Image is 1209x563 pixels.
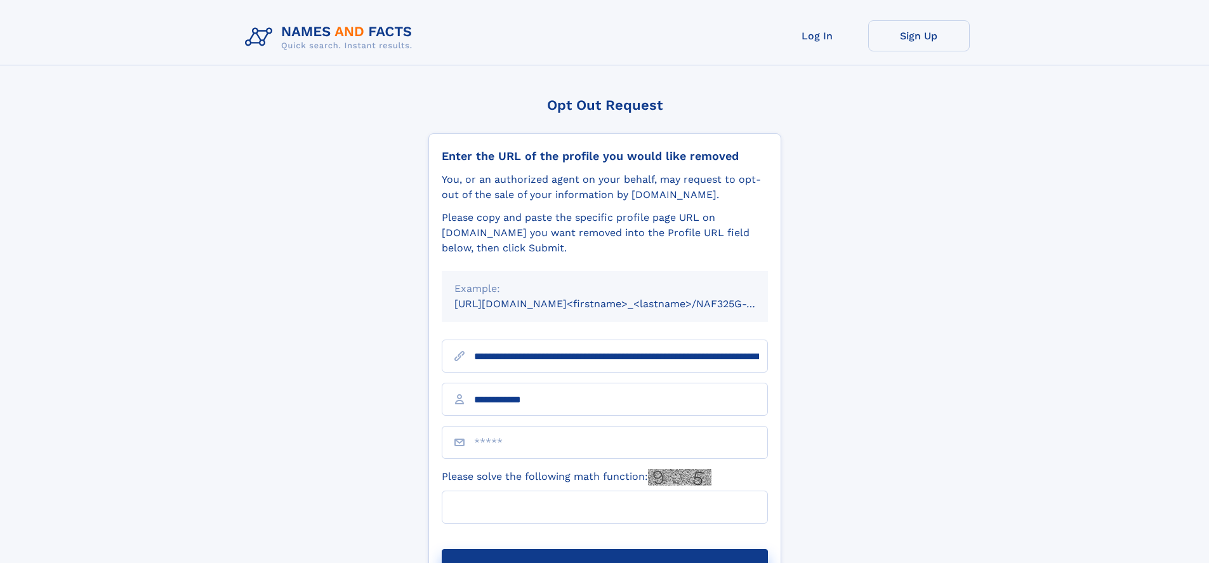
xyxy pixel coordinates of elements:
a: Log In [767,20,868,51]
div: Example: [454,281,755,296]
small: [URL][DOMAIN_NAME]<firstname>_<lastname>/NAF325G-xxxxxxxx [454,298,792,310]
div: Opt Out Request [428,97,781,113]
label: Please solve the following math function: [442,469,711,486]
div: You, or an authorized agent on your behalf, may request to opt-out of the sale of your informatio... [442,172,768,202]
img: Logo Names and Facts [240,20,423,55]
a: Sign Up [868,20,970,51]
div: Enter the URL of the profile you would like removed [442,149,768,163]
div: Please copy and paste the specific profile page URL on [DOMAIN_NAME] you want removed into the Pr... [442,210,768,256]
